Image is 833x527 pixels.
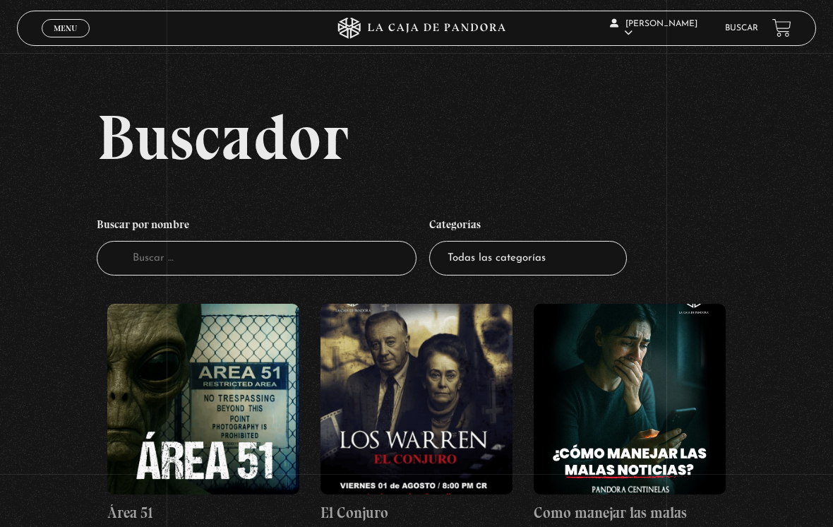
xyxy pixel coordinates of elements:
[610,20,697,37] span: [PERSON_NAME]
[772,18,791,37] a: View your shopping cart
[320,304,513,524] a: El Conjuro
[49,36,83,46] span: Cerrar
[320,502,513,524] h4: El Conjuro
[725,24,758,32] a: Buscar
[54,24,77,32] span: Menu
[107,304,299,524] a: Área 51
[107,502,299,524] h4: Área 51
[429,211,627,241] h4: Categorías
[97,105,817,169] h2: Buscador
[97,211,416,241] h4: Buscar por nombre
